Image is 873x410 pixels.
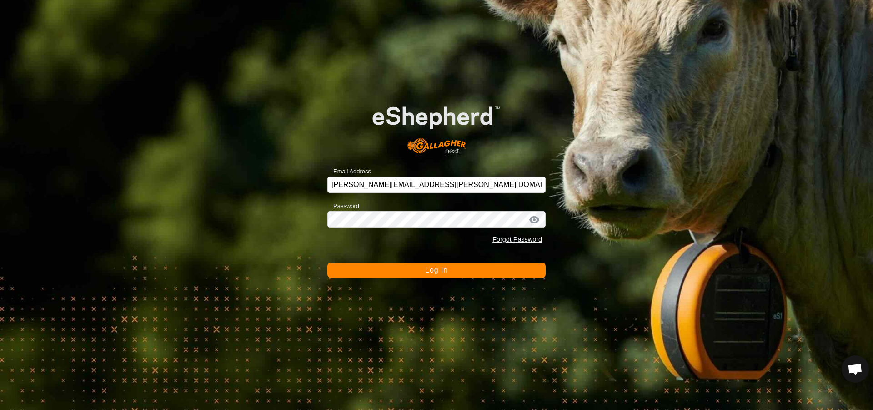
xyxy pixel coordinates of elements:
[327,167,371,176] label: Email Address
[492,236,542,243] a: Forgot Password
[327,202,359,211] label: Password
[327,263,546,278] button: Log In
[425,266,447,274] span: Log In
[327,177,546,193] input: Email Address
[349,88,524,163] img: E-shepherd Logo
[842,355,869,383] a: Open chat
